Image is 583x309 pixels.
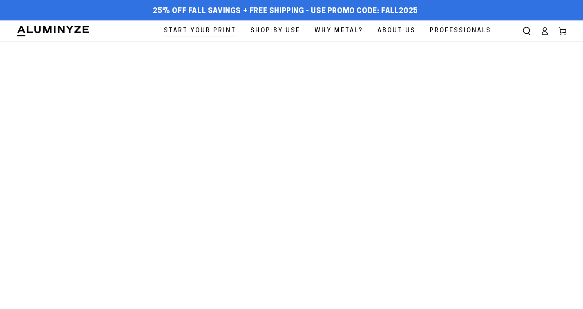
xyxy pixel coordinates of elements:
a: Start Your Print [158,20,242,41]
span: Why Metal? [315,25,363,36]
span: 25% off FALL Savings + Free Shipping - Use Promo Code: FALL2025 [153,7,418,16]
summary: Search our site [518,22,536,40]
a: Shop By Use [244,20,306,41]
span: Professionals [430,25,491,36]
a: Professionals [424,20,497,41]
a: Why Metal? [308,20,369,41]
span: About Us [377,25,415,36]
span: Start Your Print [164,25,236,36]
span: Shop By Use [250,25,300,36]
img: Aluminyze [16,25,90,37]
a: About Us [371,20,422,41]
